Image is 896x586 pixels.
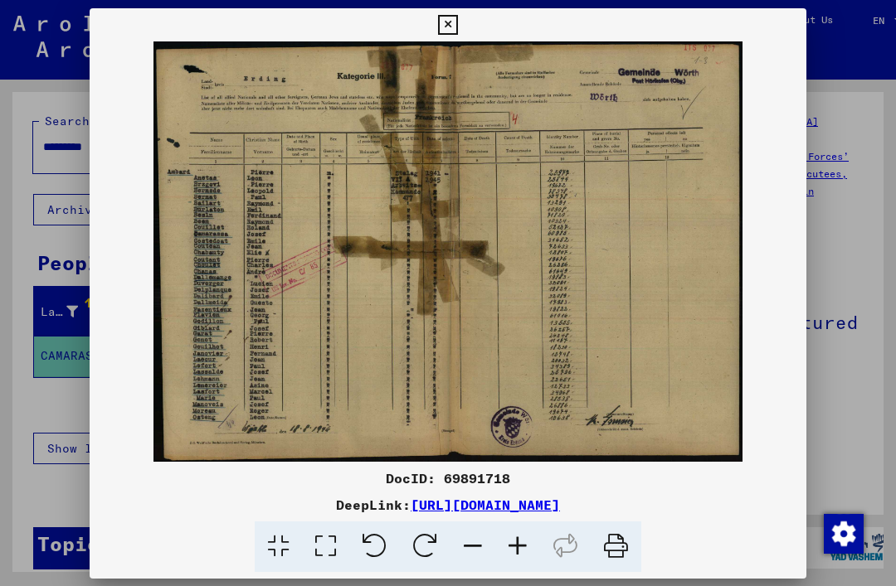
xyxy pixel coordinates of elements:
div: Change consent [823,513,863,553]
a: [URL][DOMAIN_NAME] [411,496,560,513]
div: DocID: 69891718 [90,468,806,488]
div: DeepLink: [90,495,806,515]
img: 001.jpg [90,41,806,462]
img: Change consent [824,514,864,554]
